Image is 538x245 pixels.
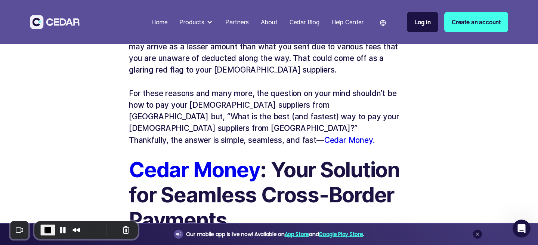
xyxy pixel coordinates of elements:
a: About [258,14,281,30]
a: Cedar Money. [324,135,375,145]
div: Help Center [331,18,364,27]
iframe: Intercom live chat [513,220,531,238]
div: Log in [414,18,431,27]
a: Home [148,14,170,30]
p: ‍ [129,146,409,157]
a: Cedar Blog [287,14,322,30]
a: Google Play Store [319,230,363,238]
div: Cedar Blog [290,18,319,27]
div: Products [176,15,216,30]
div: Our mobile app is live now! Available on and . [186,230,364,239]
a: App Store [285,230,309,238]
div: Products [179,18,204,27]
a: Create an account [444,12,508,32]
p: Thankfully, the answer is simple, seamless, and fast— [129,134,409,146]
div: Home [151,18,167,27]
p: For these reasons and many more, the question on your mind shouldn’t be how to pay your [DEMOGRAP... [129,88,409,134]
a: Cedar Money [129,157,260,183]
a: Help Center [328,14,367,30]
div: Partners [225,18,249,27]
img: announcement [176,231,182,237]
div: About [261,18,278,27]
a: Partners [222,14,252,30]
a: Log in [407,12,438,32]
img: world icon [380,20,386,26]
p: ‍ [129,76,409,88]
h2: : Your Solution for Seamless Cross-Border Payments [129,157,409,233]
